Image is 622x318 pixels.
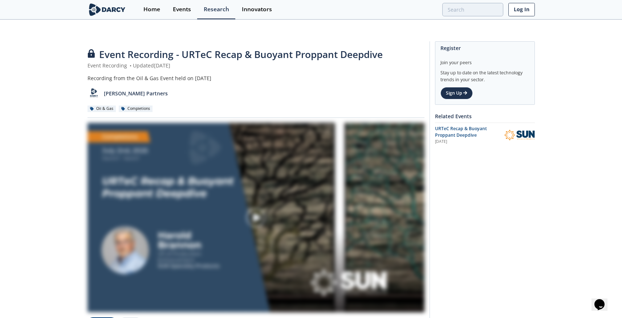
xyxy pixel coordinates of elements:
[508,3,535,16] a: Log In
[88,3,127,16] img: logo-wide.svg
[440,66,529,83] div: Stay up to date on the latest technology trends in your sector.
[204,7,229,12] div: Research
[129,62,133,69] span: •
[440,54,529,66] div: Join your peers
[104,90,168,97] p: [PERSON_NAME] Partners
[242,7,272,12] div: Innovators
[435,125,487,138] span: URTeC Recap & Buoyant Proppant Deepdive
[88,74,424,82] div: Recording from the Oil & Gas Event held on [DATE]
[173,7,191,12] div: Events
[88,123,424,312] img: Video Content
[143,7,160,12] div: Home
[504,129,535,141] img: SUN Specialty Products
[435,139,499,145] div: [DATE]
[88,62,424,69] div: Event Recording Updated [DATE]
[99,48,383,61] span: Event Recording - URTeC Recap & Buoyant Proppant Deepdive
[440,87,473,99] a: Sign Up
[435,125,535,145] a: URTeC Recap & Buoyant Proppant Deepdive [DATE] SUN Specialty Products
[440,42,529,54] div: Register
[591,289,615,311] iframe: chat widget
[88,106,116,112] div: Oil & Gas
[435,110,535,123] div: Related Events
[246,207,266,228] img: play-chapters-gray.svg
[442,3,503,16] input: Advanced Search
[119,106,153,112] div: Completions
